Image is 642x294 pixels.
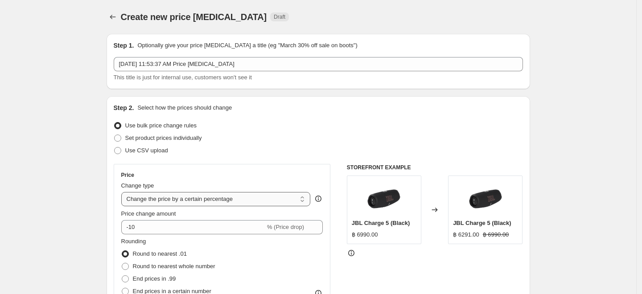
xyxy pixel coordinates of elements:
h3: Price [121,171,134,179]
div: help [314,194,323,203]
p: Select how the prices should change [137,103,232,112]
div: ฿ 6291.00 [453,230,479,239]
input: 30% off holiday sale [114,57,523,71]
span: Draft [274,13,285,20]
span: Use CSV upload [125,147,168,154]
button: Price change jobs [107,11,119,23]
span: End prices in .99 [133,275,176,282]
span: Create new price [MEDICAL_DATA] [121,12,267,22]
span: Use bulk price change rules [125,122,197,129]
span: Change type [121,182,154,189]
span: Price change amount [121,210,176,217]
span: % (Price drop) [267,224,304,230]
p: Optionally give your price [MEDICAL_DATA] a title (eg "March 30% off sale on boots") [137,41,357,50]
img: 1.JBL_CHARGE5_HERO_BLACK_80x.png [366,180,402,216]
span: Set product prices individually [125,135,202,141]
strike: ฿ 6990.00 [483,230,509,239]
span: This title is just for internal use, customers won't see it [114,74,252,81]
h2: Step 2. [114,103,134,112]
span: Rounding [121,238,146,245]
span: Round to nearest .01 [133,250,187,257]
h6: STOREFRONT EXAMPLE [347,164,523,171]
span: JBL Charge 5 (Black) [352,220,410,226]
div: ฿ 6990.00 [352,230,378,239]
input: -15 [121,220,265,234]
img: 1.JBL_CHARGE5_HERO_BLACK_80x.png [468,180,503,216]
h2: Step 1. [114,41,134,50]
span: Round to nearest whole number [133,263,215,269]
span: JBL Charge 5 (Black) [453,220,511,226]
